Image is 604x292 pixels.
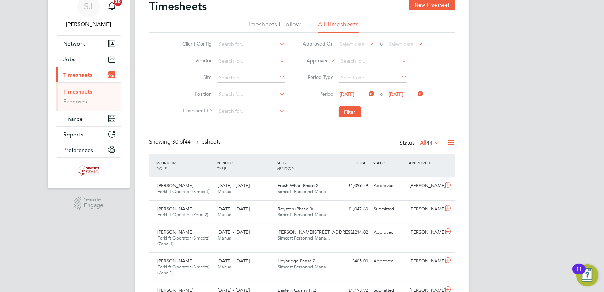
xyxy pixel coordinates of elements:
[278,258,316,264] span: Heybridge Phase 2
[278,229,354,235] span: [PERSON_NAME][STREET_ADDRESS]
[318,20,359,33] li: All Timesheets
[157,182,193,188] span: [PERSON_NAME]
[335,255,371,267] div: £405.00
[339,106,361,117] button: Filter
[339,73,407,83] input: Select one
[277,165,294,171] span: VENDOR
[217,40,285,49] input: Search for...
[278,235,331,241] span: Simcott Personnel Mana…
[157,258,193,264] span: [PERSON_NAME]
[407,203,443,215] div: [PERSON_NAME]
[157,206,193,212] span: [PERSON_NAME]
[155,156,215,175] div: WORKER
[335,203,371,215] div: £1,047.60
[407,255,443,267] div: [PERSON_NAME]
[407,180,443,192] div: [PERSON_NAME]
[407,156,443,169] div: APPROVER
[576,264,598,286] button: Open Resource Center, 11 new notifications
[56,67,121,82] button: Timesheets
[63,115,83,122] span: Finance
[278,206,313,212] span: Royston (Phase 3)
[303,74,334,80] label: Period Type
[278,264,331,270] span: Simcott Personnel Mana…
[218,212,232,218] span: Manual
[218,182,250,188] span: [DATE] - [DATE]
[303,91,334,97] label: Period
[400,138,441,148] div: Status
[84,203,103,209] span: Engage
[371,180,407,192] div: Approved
[84,197,103,203] span: Powered by
[376,39,385,48] span: To
[84,2,93,11] span: SJ
[56,20,121,29] span: Shaun Jex
[63,147,93,153] span: Preferences
[376,89,385,98] span: To
[78,165,100,176] img: simcott-logo-retina.png
[371,203,407,215] div: Submitted
[426,139,433,146] span: 44
[217,106,285,116] input: Search for...
[340,41,365,47] span: Select date
[278,212,331,218] span: Simcott Personnel Mana…
[246,20,301,33] li: Timesheets I Follow
[174,160,176,165] span: /
[218,206,250,212] span: [DATE] - [DATE]
[63,72,92,78] span: Timesheets
[172,138,185,145] span: 30 of
[371,156,407,169] div: STATUS
[56,51,121,67] button: Jobs
[217,90,285,99] input: Search for...
[278,188,331,194] span: Simcott Personnel Mana…
[340,91,355,97] span: [DATE]
[218,188,232,194] span: Manual
[181,74,212,80] label: Site
[56,36,121,51] button: Network
[157,264,209,276] span: Forklift Operator (Simcott) (Zone 2)
[407,227,443,238] div: [PERSON_NAME]
[218,264,232,270] span: Manual
[56,165,121,176] a: Go to home page
[285,160,286,165] span: /
[278,182,319,188] span: Fresh Wharf Phase 2
[181,91,212,97] label: Position
[74,197,104,210] a: Powered byEngage
[297,57,328,64] label: Approver
[56,142,121,157] button: Preferences
[56,82,121,111] div: Timesheets
[231,160,233,165] span: /
[217,56,285,66] input: Search for...
[218,229,250,235] span: [DATE] - [DATE]
[149,138,222,146] div: Showing
[389,41,414,47] span: Select date
[63,131,83,138] span: Reports
[181,57,212,64] label: Vendor
[63,40,85,47] span: Network
[576,269,582,278] div: 11
[63,56,75,63] span: Jobs
[275,156,335,175] div: SITE
[181,41,212,47] label: Client Config
[371,227,407,238] div: Approved
[217,165,226,171] span: TYPE
[355,160,367,165] span: TOTAL
[181,107,212,114] label: Timesheet ID
[157,188,209,194] span: Forklift Operator (Simcott)
[56,111,121,126] button: Finance
[218,235,232,241] span: Manual
[371,255,407,267] div: Approved
[157,212,208,218] span: Forklift Operator (Zone 2)
[157,235,209,247] span: Forklift Operator (Simcott) (Zone 1)
[215,156,275,175] div: PERIOD
[172,138,221,145] span: 44 Timesheets
[217,73,285,83] input: Search for...
[156,165,167,171] span: ROLE
[335,227,371,238] div: £214.02
[63,98,87,105] a: Expenses
[218,258,250,264] span: [DATE] - [DATE]
[389,91,404,97] span: [DATE]
[335,180,371,192] div: £1,099.59
[339,56,407,66] input: Search for...
[157,229,193,235] span: [PERSON_NAME]
[420,139,440,146] label: All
